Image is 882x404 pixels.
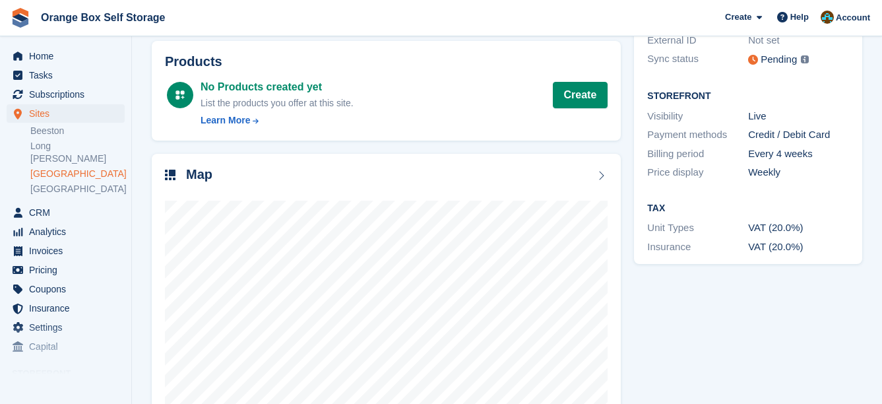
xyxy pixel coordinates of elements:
[30,125,125,137] a: Beeston
[7,203,125,222] a: menu
[7,222,125,241] a: menu
[748,109,849,124] div: Live
[761,52,797,67] div: Pending
[7,85,125,104] a: menu
[7,337,125,356] a: menu
[29,337,108,356] span: Capital
[29,85,108,104] span: Subscriptions
[748,147,849,162] div: Every 4 weeks
[29,299,108,318] span: Insurance
[12,367,131,380] span: Storefront
[725,11,751,24] span: Create
[553,82,608,108] a: Create
[836,11,870,24] span: Account
[29,280,108,298] span: Coupons
[7,47,125,65] a: menu
[30,168,125,180] a: [GEOGRAPHIC_DATA]
[647,51,748,68] div: Sync status
[7,299,125,318] a: menu
[748,127,849,143] div: Credit / Debit Card
[201,114,354,127] a: Learn More
[7,280,125,298] a: menu
[821,11,834,24] img: Mike
[201,114,250,127] div: Learn More
[7,261,125,279] a: menu
[647,203,849,214] h2: Tax
[29,318,108,337] span: Settings
[30,140,125,165] a: Long [PERSON_NAME]
[647,220,748,236] div: Unit Types
[7,242,125,260] a: menu
[647,33,748,48] div: External ID
[201,98,354,108] span: List the products you offer at this site.
[7,66,125,84] a: menu
[7,318,125,337] a: menu
[29,222,108,241] span: Analytics
[29,47,108,65] span: Home
[30,183,125,195] a: [GEOGRAPHIC_DATA]
[647,109,748,124] div: Visibility
[647,147,748,162] div: Billing period
[11,8,30,28] img: stora-icon-8386f47178a22dfd0bd8f6a31ec36ba5ce8667c1dd55bd0f319d3a0aa187defe.svg
[29,203,108,222] span: CRM
[7,104,125,123] a: menu
[801,55,809,63] img: icon-info-grey-7440780725fd019a000dd9b08b2336e03edf1995a4989e88bcd33f0948082b44.svg
[29,104,108,123] span: Sites
[647,127,748,143] div: Payment methods
[29,261,108,279] span: Pricing
[647,240,748,255] div: Insurance
[748,220,849,236] div: VAT (20.0%)
[748,240,849,255] div: VAT (20.0%)
[29,242,108,260] span: Invoices
[201,79,354,95] div: No Products created yet
[29,66,108,84] span: Tasks
[748,33,849,48] div: Not set
[748,165,849,180] div: Weekly
[647,91,849,102] h2: Storefront
[165,170,175,180] img: map-icn-33ee37083ee616e46c38cad1a60f524a97daa1e2b2c8c0bc3eb3415660979fc1.svg
[186,167,212,182] h2: Map
[647,165,748,180] div: Price display
[790,11,809,24] span: Help
[175,90,185,100] img: custom-product-icn-white-7c27a13f52cf5f2f504a55ee73a895a1f82ff5669d69490e13668eaf7ade3bb5.svg
[165,54,608,69] h2: Products
[36,7,171,28] a: Orange Box Self Storage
